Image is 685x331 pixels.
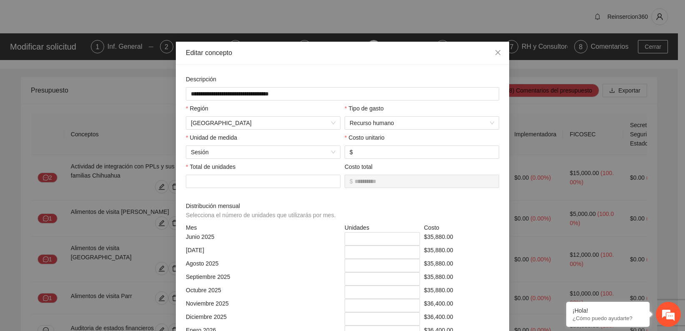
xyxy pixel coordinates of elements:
[345,162,372,171] label: Costo total
[350,148,353,157] span: $
[184,312,342,326] div: Diciembre 2025
[350,117,494,129] span: Recurso humano
[184,299,342,312] div: Noviembre 2025
[186,104,208,113] label: Región
[342,223,422,232] div: Unidades
[422,223,502,232] div: Costo
[495,49,501,56] span: close
[184,272,342,286] div: Septiembre 2025
[184,259,342,272] div: Agosto 2025
[186,212,336,218] span: Selecciona el número de unidades que utilizarás por mes.
[487,42,509,64] button: Close
[422,286,502,299] div: $35,880.00
[184,246,342,259] div: [DATE]
[184,232,342,246] div: Junio 2025
[422,232,502,246] div: $35,880.00
[186,162,235,171] label: Total de unidades
[186,75,216,84] label: Descripción
[572,307,643,314] div: ¡Hola!
[186,201,339,220] span: Distribución mensual
[422,272,502,286] div: $35,880.00
[350,177,353,186] span: $
[191,146,335,158] span: Sesión
[422,312,502,326] div: $36,400.00
[422,259,502,272] div: $35,880.00
[572,315,643,321] p: ¿Cómo puedo ayudarte?
[186,133,237,142] label: Unidad de medida
[186,48,499,58] div: Editar concepto
[191,117,335,129] span: Chihuahua
[422,299,502,312] div: $36,400.00
[184,223,342,232] div: Mes
[422,246,502,259] div: $35,880.00
[184,286,342,299] div: Octubre 2025
[345,133,385,142] label: Costo unitario
[345,104,384,113] label: Tipo de gasto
